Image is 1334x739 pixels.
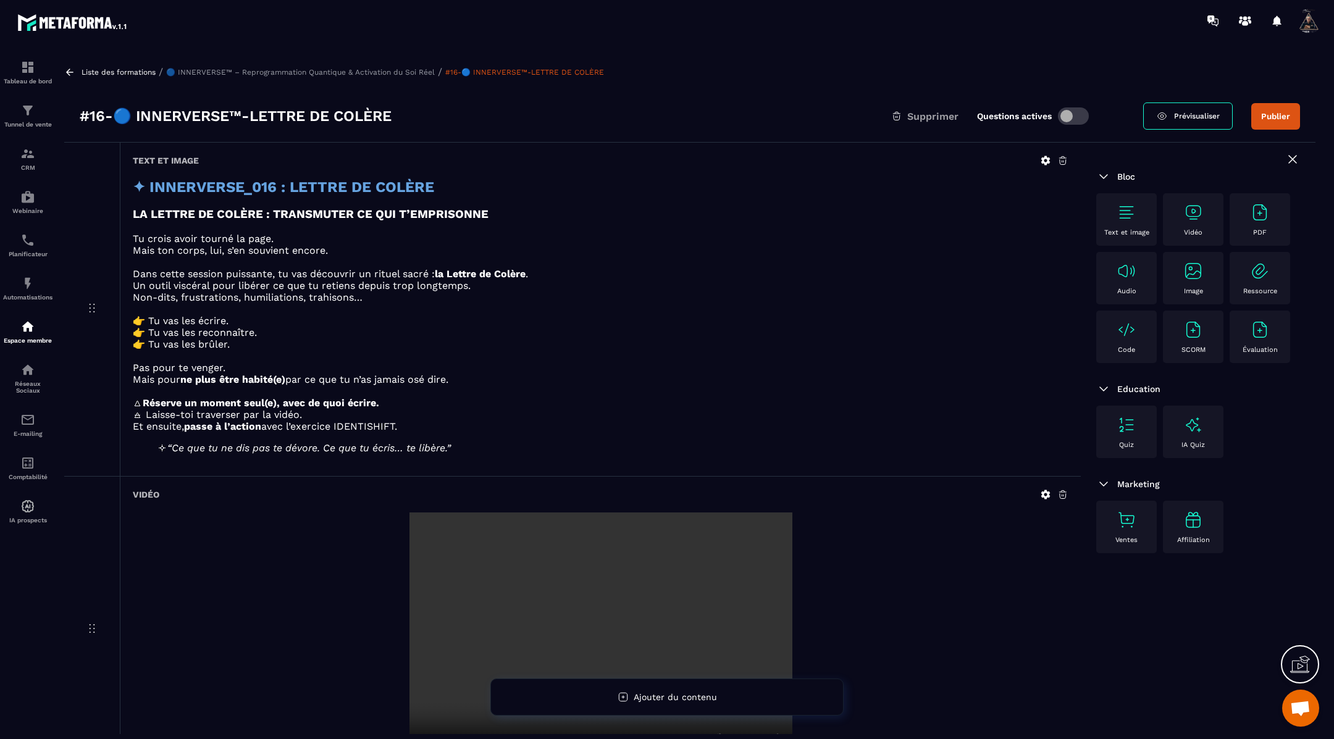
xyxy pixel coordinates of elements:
img: arrow-down [1096,169,1111,184]
a: Liste des formations [82,68,156,77]
img: text-image no-wra [1117,261,1136,281]
span: Bloc [1117,172,1135,182]
img: text-image no-wra [1183,202,1203,222]
p: E-mailing [3,430,52,437]
p: Tunnel de vente [3,121,52,128]
p: Ressource [1243,287,1277,295]
p: Webinaire [3,207,52,214]
a: formationformationTableau de bord [3,51,52,94]
p: Planificateur [3,251,52,257]
strong: LA LETTRE DE COLÈRE : TRANSMUTER CE QUI T’EMPRISONNE [133,207,489,221]
p: Tableau de bord [3,78,52,85]
img: text-image no-wra [1250,261,1270,281]
p: 👉 Tu vas les reconnaître. [133,327,1068,338]
p: Et ensuite, avec l’exercice IDENTISHIFT. [133,420,1068,432]
img: automations [20,276,35,291]
img: text-image no-wra [1117,415,1136,435]
img: text-image [1183,510,1203,530]
span: / [159,66,163,78]
p: 👉 Tu vas les écrire. [133,315,1068,327]
blockquote: 🝊 [157,442,1044,454]
span: / [438,66,442,78]
p: SCORM [1181,346,1206,354]
p: Pas pour te venger. [133,362,1068,374]
h6: Vidéo [133,490,159,499]
p: IA prospects [3,517,52,524]
img: text-image no-wra [1250,320,1270,340]
p: Mais pour par ce que tu n’as jamais osé dire. [133,374,1068,385]
p: Dans cette session puissante, tu vas découvrir un rituel sacré : . [133,268,1068,280]
span: Supprimer [907,111,959,122]
img: formation [20,103,35,118]
img: formation [20,60,35,75]
p: 👉 Tu vas les brûler. [133,338,1068,350]
img: text-image no-wra [1183,261,1203,281]
p: Text et image [1104,228,1149,236]
img: automations [20,190,35,204]
img: text-image no-wra [1117,320,1136,340]
p: Comptabilité [3,474,52,480]
p: Mais ton corps, lui, s’en souvient encore. [133,244,1068,256]
strong: passe à l’action [184,420,261,432]
a: schedulerschedulerPlanificateur [3,223,52,267]
p: CRM [3,164,52,171]
img: automations [20,499,35,514]
a: accountantaccountantComptabilité [3,446,52,490]
p: Espace membre [3,337,52,344]
img: text-image no-wra [1250,202,1270,222]
p: 🜁 Laisse-toi traverser par la vidéo. [133,409,1068,420]
p: Tu crois avoir tourné la page. [133,233,1068,244]
p: PDF [1253,228,1267,236]
p: Non-dits, frustrations, humiliations, trahisons… [133,291,1068,303]
a: Ouvrir le chat [1282,690,1319,727]
strong: ✦ INNERVERSE_016 : LETTRE DE COLÈRE [133,178,434,196]
span: Marketing [1117,479,1160,489]
img: arrow-down [1096,382,1111,396]
p: Image [1184,287,1203,295]
span: Ajouter du contenu [634,692,717,702]
p: Audio [1117,287,1136,295]
img: logo [17,11,128,33]
a: automationsautomationsWebinaire [3,180,52,223]
p: Affiliation [1177,536,1210,544]
img: text-image no-wra [1117,202,1136,222]
strong: ne plus être habité(e) [180,374,285,385]
a: automationsautomationsAutomatisations [3,267,52,310]
p: Évaluation [1243,346,1278,354]
img: formation [20,146,35,161]
p: Automatisations [3,294,52,301]
h3: #16-🔵 INNERVERSE™-LETTRE DE COLÈRE [80,106,392,126]
a: #16-🔵 INNERVERSE™-LETTRE DE COLÈRE [445,68,604,77]
p: IA Quiz [1181,441,1205,449]
img: arrow-down [1096,477,1111,491]
label: Questions actives [977,111,1052,121]
p: Ventes [1115,536,1138,544]
p: Un outil viscéral pour libérer ce que tu retiens depuis trop longtemps. [133,280,1068,291]
button: Publier [1251,103,1300,130]
p: 🜂 [133,397,1068,409]
p: Code [1118,346,1135,354]
a: Prévisualiser [1143,102,1233,130]
img: text-image no-wra [1183,320,1203,340]
a: 🔵 INNERVERSE™ – Reprogrammation Quantique & Activation du Soi Réel [166,68,435,77]
span: Prévisualiser [1174,112,1220,120]
p: Quiz [1119,441,1134,449]
a: formationformationCRM [3,137,52,180]
a: social-networksocial-networkRéseaux Sociaux [3,353,52,403]
h6: Text et image [133,156,199,165]
a: formationformationTunnel de vente [3,94,52,137]
p: Vidéo [1184,228,1202,236]
img: automations [20,319,35,334]
em: “Ce que tu ne dis pas te dévore. Ce que tu écris… te libère.” [167,442,451,454]
img: scheduler [20,233,35,248]
strong: la Lettre de Colère [435,268,526,280]
img: accountant [20,456,35,470]
img: text-image [1183,415,1203,435]
strong: Réserve un moment seul(e), avec de quoi écrire. [143,397,379,409]
a: emailemailE-mailing [3,403,52,446]
img: social-network [20,362,35,377]
span: Education [1117,384,1160,394]
p: Réseaux Sociaux [3,380,52,394]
